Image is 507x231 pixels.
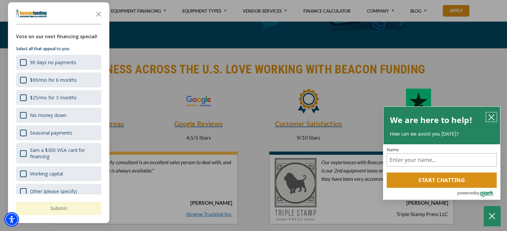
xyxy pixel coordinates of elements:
[16,72,101,87] div: $99/mo for 6 months
[16,143,101,164] div: Earn a $300 VISA card for financing
[387,153,497,167] input: Name
[92,7,105,20] button: Close the survey
[457,188,500,199] a: Powered by Olark
[16,202,101,215] button: Submit
[8,2,109,223] div: Survey
[30,112,66,118] div: No money down
[16,125,101,140] div: Seasonal payments
[383,106,500,200] div: olark chatbox
[484,206,500,226] button: Close Chatbox
[387,173,497,188] button: Start chatting
[390,113,472,127] h2: We are here to help!
[16,10,47,18] img: Company logo
[30,171,63,177] div: Working capital
[16,55,101,70] div: 90 days no payments
[30,130,72,136] div: Seasonal payments
[30,188,77,194] div: Other (please specify)
[30,77,77,83] div: $99/mo for 6 months
[387,148,497,152] label: Name
[475,189,479,197] span: by
[16,184,101,199] div: Other (please specify)
[16,166,101,181] div: Working capital
[4,212,19,227] div: Accessibility Menu
[16,46,101,52] p: Select all that appeal to you:
[30,94,77,101] div: $25/mo for 3 months
[30,147,97,160] div: Earn a $300 VISA card for financing
[16,108,101,123] div: No money down
[457,189,474,197] span: powered
[30,59,76,65] div: 90 days no payments
[16,90,101,105] div: $25/mo for 3 months
[16,33,101,40] div: Vote on our next financing special!
[486,112,497,122] button: close chatbox
[390,131,493,137] p: How can we assist you [DATE]?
